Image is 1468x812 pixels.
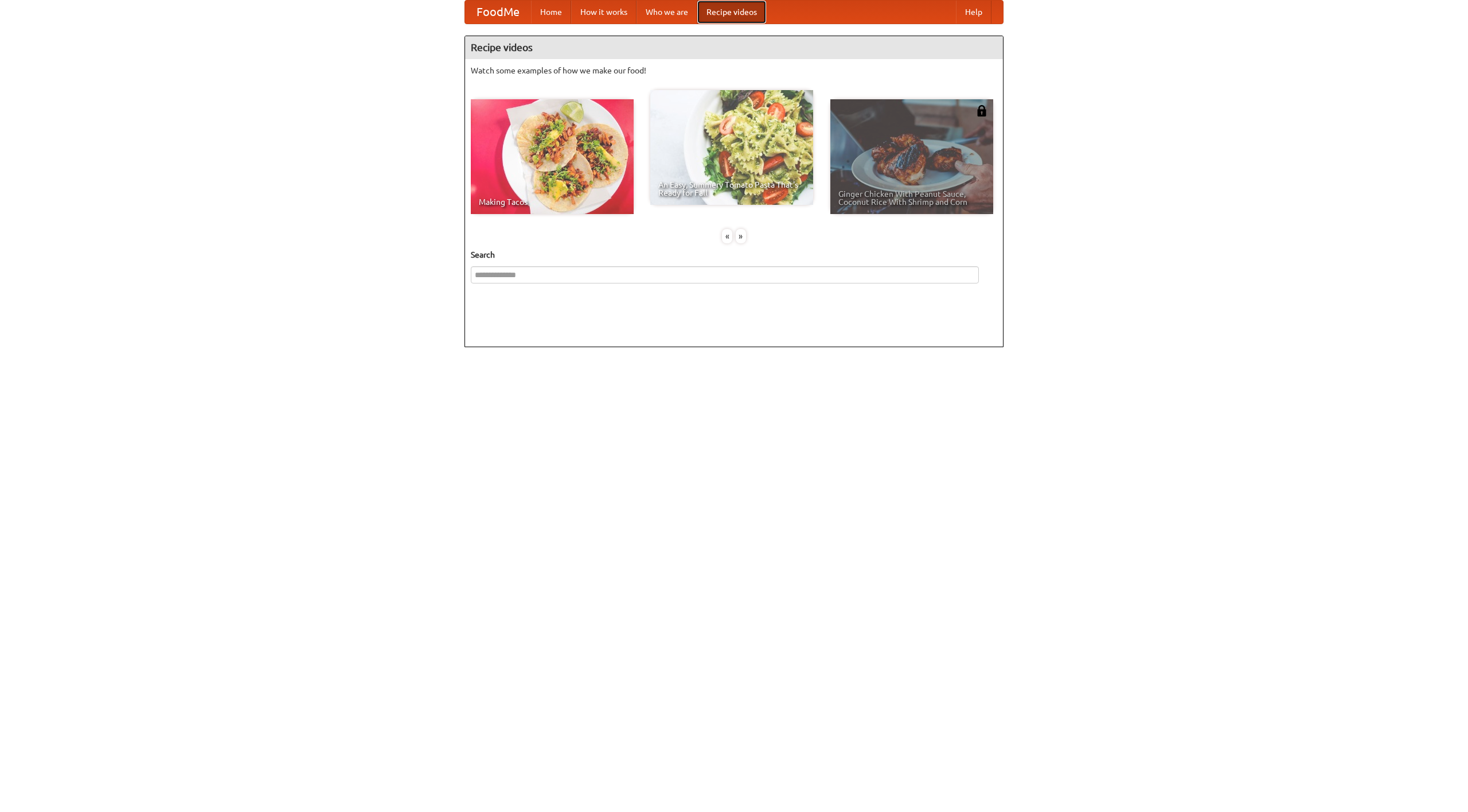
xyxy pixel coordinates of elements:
div: » [736,229,746,243]
span: Making Tacos [479,198,626,206]
a: Home [531,1,571,24]
h4: Recipe videos [465,36,1003,59]
a: FoodMe [465,1,531,24]
a: An Easy, Summery Tomato Pasta That's Ready for Fall [650,90,813,205]
p: Watch some examples of how we make our food! [471,65,997,76]
a: Who we are [637,1,697,24]
h5: Search [471,249,997,261]
a: Recipe videos [697,1,766,24]
a: Making Tacos [471,99,634,214]
div: « [722,229,732,243]
img: 483408.png [976,105,987,116]
a: How it works [571,1,637,24]
a: Help [956,1,991,24]
span: An Easy, Summery Tomato Pasta That's Ready for Fall [658,181,805,197]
